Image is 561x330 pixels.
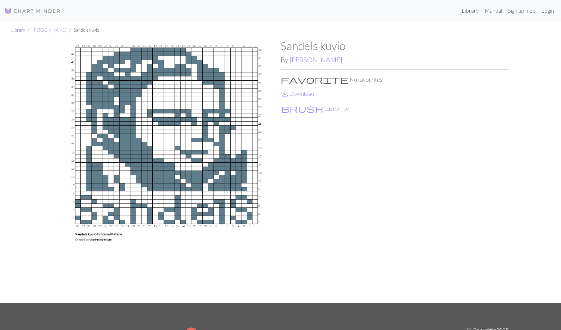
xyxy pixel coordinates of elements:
img: Logo [4,7,61,15]
a: Login [538,4,557,18]
button: CustomiseCustomise [281,104,349,113]
span: brush [281,104,323,113]
a: Library [459,4,482,18]
h2: By [281,56,509,64]
a: [PERSON_NAME] [32,27,66,33]
span: save_alt [281,89,289,99]
i: Customise [281,104,323,113]
a: Manual [482,4,505,18]
h1: Sandels kuvio [281,39,509,52]
a: Sign up free [505,4,538,18]
i: Download [281,89,289,98]
span: favorite [281,75,348,85]
p: No favourites [281,75,509,84]
a: Library [11,27,25,33]
a: DownloadDownload [281,90,314,97]
a: [PERSON_NAME] [289,56,342,64]
li: Sandels kuvio [66,27,99,33]
img: Sandels kuvio [52,39,281,303]
i: Favourite [281,75,348,84]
